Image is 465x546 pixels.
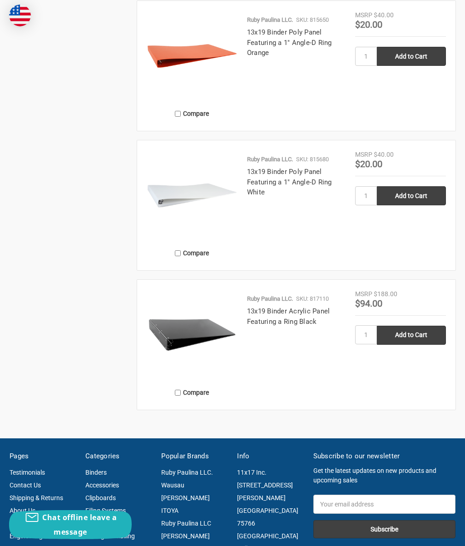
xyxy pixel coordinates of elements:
[42,512,117,537] span: Chat offline leave a message
[247,294,293,303] p: Ruby Paulina LLC.
[85,481,119,489] a: Accessories
[85,532,135,540] a: Storage & Mailing
[355,10,372,20] div: MSRP
[10,481,41,489] a: Contact Us
[85,469,107,476] a: Binders
[85,507,126,514] a: Filing Systems
[10,494,63,501] a: Shipping & Returns
[355,159,382,169] span: $20.00
[161,520,211,527] a: Ruby Paulina LLC
[355,150,372,159] div: MSRP
[161,507,178,514] a: ITOYA
[175,250,181,256] input: Compare
[313,466,455,485] p: Get the latest updates on new products and upcoming sales
[296,294,329,303] p: SKU: 817110
[247,15,293,25] p: Ruby Paulina LLC.
[147,10,237,101] img: 13x19 Binder Poly Panel Featuring a 1" Angle-D Ring Orange
[313,520,455,538] input: Subscribe
[147,106,237,121] label: Compare
[147,385,237,400] label: Compare
[374,151,394,158] span: $40.00
[247,155,293,164] p: Ruby Paulina LLC.
[237,466,303,542] address: 11x17 Inc. [STREET_ADDRESS][PERSON_NAME] [GEOGRAPHIC_DATA] 75766 [GEOGRAPHIC_DATA]
[355,298,382,309] span: $94.00
[313,451,455,462] h5: Subscribe to our newsletter
[147,246,237,261] label: Compare
[377,47,446,66] input: Add to Cart
[247,28,332,57] a: 13x19 Binder Poly Panel Featuring a 1" Angle-D Ring Orange
[10,451,76,462] h5: Pages
[147,289,237,380] img: 13x19 Binder Acrylic Panel Featuring a Ring Black
[147,150,237,241] img: 13x19 Binder Poly Panel Featuring a 1" Angle-D Ring White
[161,494,210,501] a: [PERSON_NAME]
[175,111,181,117] input: Compare
[355,289,372,299] div: MSRP
[296,15,329,25] p: SKU: 815650
[374,290,397,298] span: $188.00
[247,168,332,196] a: 13x19 Binder Poly Panel Featuring a 1" Angle-D Ring White
[355,19,382,30] span: $20.00
[85,451,152,462] h5: Categories
[161,481,184,489] a: Wausau
[85,494,116,501] a: Clipboards
[161,451,228,462] h5: Popular Brands
[175,390,181,396] input: Compare
[377,326,446,345] input: Add to Cart
[247,307,330,326] a: 13x19 Binder Acrylic Panel Featuring a Ring Black
[313,495,455,514] input: Your email address
[10,469,45,476] a: Testimonials
[374,11,394,19] span: $40.00
[9,5,31,26] img: duty and tax information for United States
[10,507,35,514] a: About Us
[161,532,210,540] a: [PERSON_NAME]
[377,186,446,205] input: Add to Cart
[9,510,132,539] button: Chat offline leave a message
[161,469,213,476] a: Ruby Paulina LLC.
[296,155,329,164] p: SKU: 815680
[237,451,303,462] h5: Info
